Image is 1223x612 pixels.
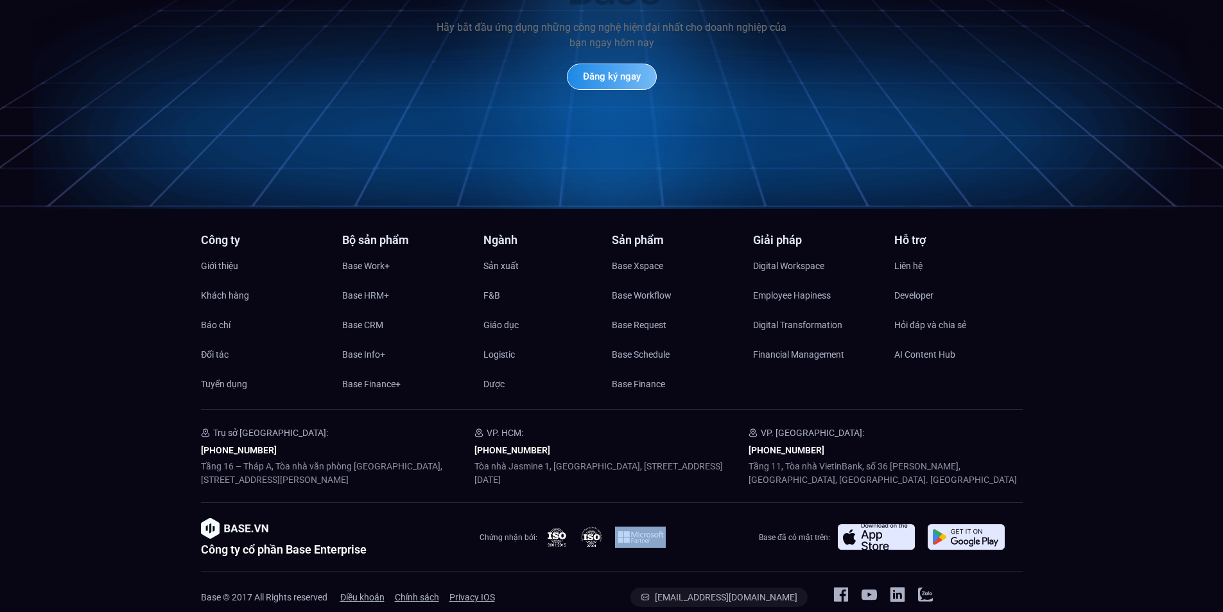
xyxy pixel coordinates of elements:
[749,460,1023,487] p: Tầng 11, Tòa nhà VietinBank, số 36 [PERSON_NAME], [GEOGRAPHIC_DATA], [GEOGRAPHIC_DATA]. [GEOGRAPH...
[894,286,1023,305] a: Developer
[480,533,537,542] span: Chứng nhận bởi:
[342,345,385,364] span: Base Info+
[894,315,966,335] span: Hỏi đáp và chia sẻ
[753,256,824,275] span: Digital Workspace
[753,286,831,305] span: Employee Hapiness
[395,588,439,607] a: Chính sách
[483,256,612,275] a: Sản xuất
[483,286,500,305] span: F&B
[759,533,830,542] span: Base đã có mặt trên:
[201,315,329,335] a: Báo chí
[567,64,657,90] a: Đăng ký ngay
[201,234,329,246] h4: Công ty
[612,374,665,394] span: Base Finance
[201,315,230,335] span: Báo chí
[342,345,471,364] a: Base Info+
[342,374,401,394] span: Base Finance+
[612,256,740,275] a: Base Xspace
[483,256,519,275] span: Sản xuất
[894,345,955,364] span: AI Content Hub
[342,256,390,275] span: Base Work+
[201,518,268,539] img: image-1.png
[753,315,881,335] a: Digital Transformation
[342,315,383,335] span: Base CRM
[342,315,471,335] a: Base CRM
[483,286,612,305] a: F&B
[753,256,881,275] a: Digital Workspace
[612,256,663,275] span: Base Xspace
[612,315,740,335] a: Base Request
[749,445,824,455] a: [PHONE_NUMBER]
[342,234,471,246] h4: Bộ sản phẩm
[753,234,881,246] h4: Giải pháp
[432,20,792,51] p: Hãy bắt đầu ứng dụng những công nghệ hiện đại nhất cho doanh nghiệp của bạn ngay hôm nay
[483,345,612,364] a: Logistic
[483,374,612,394] a: Dược
[612,315,666,335] span: Base Request
[483,374,505,394] span: Dược
[483,315,612,335] a: Giáo dục
[201,345,229,364] span: Đối tác
[201,592,327,602] span: Base © 2017 All Rights reserved
[612,374,740,394] a: Base Finance
[201,256,238,275] span: Giới thiệu
[753,286,881,305] a: Employee Hapiness
[894,256,1023,275] a: Liên hệ
[894,234,1023,246] h4: Hỗ trợ
[483,345,515,364] span: Logistic
[201,374,247,394] span: Tuyển dụng
[342,256,471,275] a: Base Work+
[761,428,864,438] span: VP. [GEOGRAPHIC_DATA]:
[449,588,495,607] span: Privacy IOS
[201,286,249,305] span: Khách hàng
[612,286,672,305] span: Base Workflow
[753,315,842,335] span: Digital Transformation
[753,345,881,364] a: Financial Management
[612,286,740,305] a: Base Workflow
[213,428,328,438] span: Trụ sở [GEOGRAPHIC_DATA]:
[612,345,670,364] span: Base Schedule
[894,256,923,275] span: Liên hệ
[894,315,1023,335] a: Hỏi đáp và chia sẻ
[487,428,523,438] span: VP. HCM:
[201,256,329,275] a: Giới thiệu
[655,593,797,602] span: [EMAIL_ADDRESS][DOMAIN_NAME]
[201,345,329,364] a: Đối tác
[612,345,740,364] a: Base Schedule
[474,460,749,487] p: Tòa nhà Jasmine 1, [GEOGRAPHIC_DATA], [STREET_ADDRESS][DATE]
[342,286,471,305] a: Base HRM+
[753,345,844,364] span: Financial Management
[583,72,641,82] span: Đăng ký ngay
[894,345,1023,364] a: AI Content Hub
[483,234,612,246] h4: Ngành
[201,286,329,305] a: Khách hàng
[201,374,329,394] a: Tuyển dụng
[474,445,550,455] a: [PHONE_NUMBER]
[342,374,471,394] a: Base Finance+
[894,286,933,305] span: Developer
[201,460,475,487] p: Tầng 16 – Tháp A, Tòa nhà văn phòng [GEOGRAPHIC_DATA], [STREET_ADDRESS][PERSON_NAME]
[201,544,367,555] h2: Công ty cổ phần Base Enterprise
[612,234,740,246] h4: Sản phẩm
[630,588,808,607] a: [EMAIL_ADDRESS][DOMAIN_NAME]
[340,588,385,607] a: Điều khoản
[483,315,519,335] span: Giáo dục
[201,445,277,455] a: [PHONE_NUMBER]
[342,286,389,305] span: Base HRM+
